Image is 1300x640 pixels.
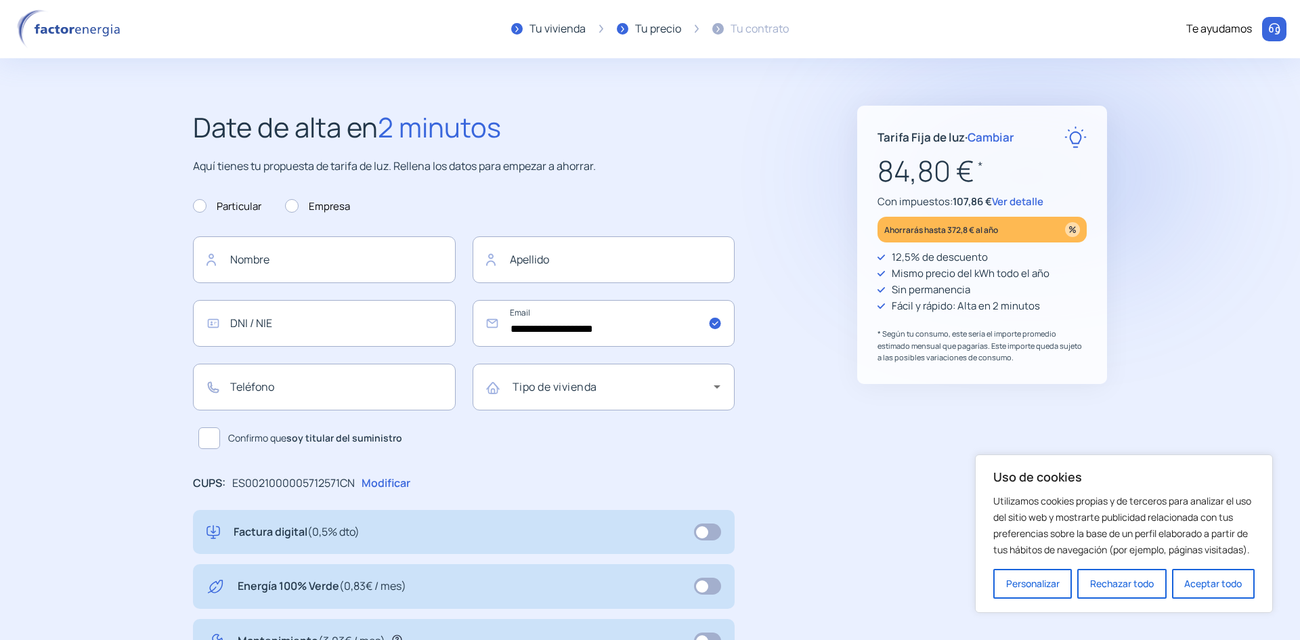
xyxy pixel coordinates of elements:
p: Utilizamos cookies propias y de terceros para analizar el uso del sitio web y mostrarte publicida... [993,493,1255,558]
h2: Date de alta en [193,106,735,149]
img: logo factor [14,9,129,49]
button: Rechazar todo [1077,569,1166,599]
p: 12,5% de descuento [892,249,988,265]
span: Confirmo que [228,431,402,446]
div: Tu vivienda [529,20,586,38]
span: (0,83€ / mes) [339,578,406,593]
b: soy titular del suministro [286,431,402,444]
img: rate-E.svg [1064,126,1087,148]
p: Factura digital [234,524,360,541]
span: 2 minutos [378,108,501,146]
p: Con impuestos: [877,194,1087,210]
p: Tarifa Fija de luz · [877,128,1014,146]
p: Fácil y rápido: Alta en 2 minutos [892,298,1040,314]
img: digital-invoice.svg [207,524,220,541]
span: Ver detalle [992,194,1043,209]
label: Empresa [285,198,350,215]
div: Tu precio [635,20,681,38]
p: ES0021000005712571CN [232,475,355,492]
p: * Según tu consumo, este sería el importe promedio estimado mensual que pagarías. Este importe qu... [877,328,1087,364]
p: CUPS: [193,475,225,492]
div: Uso de cookies [975,454,1273,613]
p: Uso de cookies [993,469,1255,485]
p: Modificar [362,475,410,492]
span: 107,86 € [953,194,992,209]
mat-label: Tipo de vivienda [513,379,597,394]
p: Mismo precio del kWh todo el año [892,265,1049,282]
label: Particular [193,198,261,215]
img: energy-green.svg [207,578,224,595]
p: 84,80 € [877,148,1087,194]
img: percentage_icon.svg [1065,222,1080,237]
div: Tu contrato [731,20,789,38]
p: Sin permanencia [892,282,970,298]
p: Aquí tienes tu propuesta de tarifa de luz. Rellena los datos para empezar a ahorrar. [193,158,735,175]
span: Cambiar [968,129,1014,145]
p: Ahorrarás hasta 372,8 € al año [884,222,998,238]
button: Personalizar [993,569,1072,599]
button: Aceptar todo [1172,569,1255,599]
img: llamar [1267,22,1281,36]
span: (0,5% dto) [307,524,360,539]
div: Te ayudamos [1186,20,1252,38]
p: Energía 100% Verde [238,578,406,595]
